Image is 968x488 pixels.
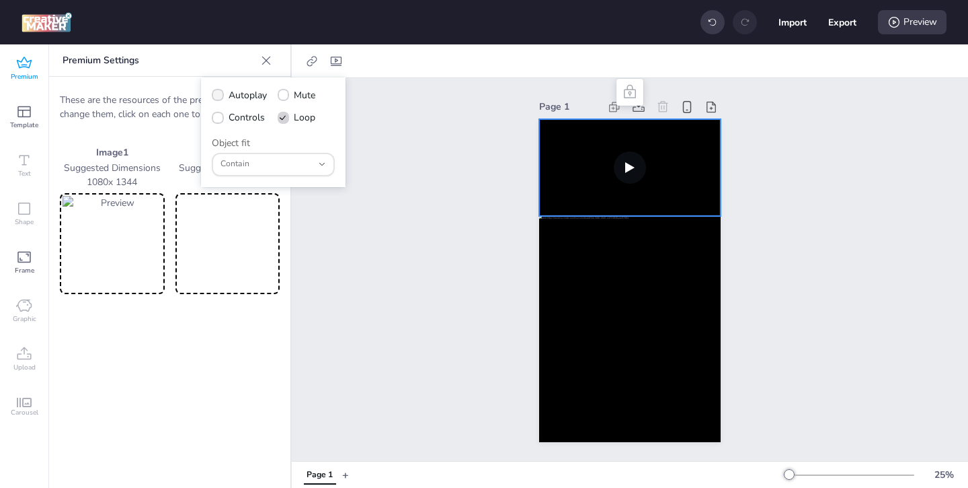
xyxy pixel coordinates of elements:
span: Shape [15,217,34,228]
p: 1080 x 1344 [60,175,165,189]
span: Mute [294,88,315,102]
div: Tabs [297,463,342,487]
button: Import [778,8,807,36]
span: Controls [229,110,265,125]
p: Suggested Dimensions [175,161,280,175]
span: Premium [11,71,38,82]
div: 25 % [928,468,960,482]
p: Video 1 [175,145,280,160]
span: Contain [220,158,313,170]
span: Graphic [13,314,36,324]
span: Frame [15,265,34,276]
span: Upload [13,362,36,373]
p: Suggested Dimensions [60,161,165,175]
img: logo Creative Maker [22,12,72,32]
label: Object fit [212,136,250,150]
span: Template [10,120,38,131]
p: These are the resources of the premium creative. To change them, click on each one to replace it. [60,93,280,121]
span: Autoplay [229,88,267,102]
p: Premium Settings [63,44,255,77]
button: Export [828,8,856,36]
p: Image 1 [60,145,165,160]
div: Page 1 [307,469,333,481]
button: + [342,463,349,487]
div: Preview [878,10,946,34]
span: Loop [294,110,315,125]
img: Preview [63,196,162,291]
button: Contain [212,153,335,176]
span: Carousel [11,407,38,418]
p: 1080 x 576 [175,175,280,189]
span: Text [18,168,31,179]
div: Page 1 [539,100,600,114]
